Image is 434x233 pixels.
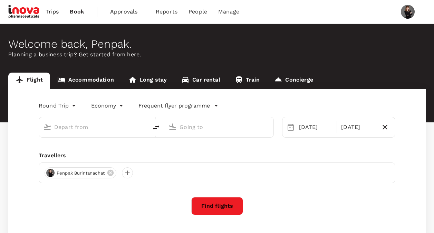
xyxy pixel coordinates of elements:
[228,73,267,89] a: Train
[218,8,239,16] span: Manage
[296,120,336,134] div: [DATE]
[174,73,228,89] a: Car rental
[39,151,395,160] div: Travellers
[91,100,125,111] div: Economy
[8,38,426,50] div: Welcome back , Penpak .
[70,8,84,16] span: Book
[156,8,177,16] span: Reports
[269,126,270,128] button: Open
[52,170,109,177] span: Penpak Burintanachat
[45,167,116,178] div: Penpak Burintanachat
[138,102,210,110] p: Frequent flyer programme
[148,119,164,136] button: delete
[338,120,378,134] div: [DATE]
[46,8,59,16] span: Trips
[180,122,259,132] input: Going to
[267,73,320,89] a: Concierge
[143,126,144,128] button: Open
[401,5,415,19] img: Penpak Burintanachat
[54,122,133,132] input: Depart from
[50,73,121,89] a: Accommodation
[8,50,426,59] p: Planning a business trip? Get started from here.
[110,8,145,16] span: Approvals
[46,169,55,177] img: avatar-68b9448a0b094.jpeg
[189,8,207,16] span: People
[138,102,218,110] button: Frequent flyer programme
[191,197,243,215] button: Find flights
[121,73,174,89] a: Long stay
[39,100,77,111] div: Round Trip
[8,4,40,19] img: iNova Pharmaceuticals
[8,73,50,89] a: Flight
